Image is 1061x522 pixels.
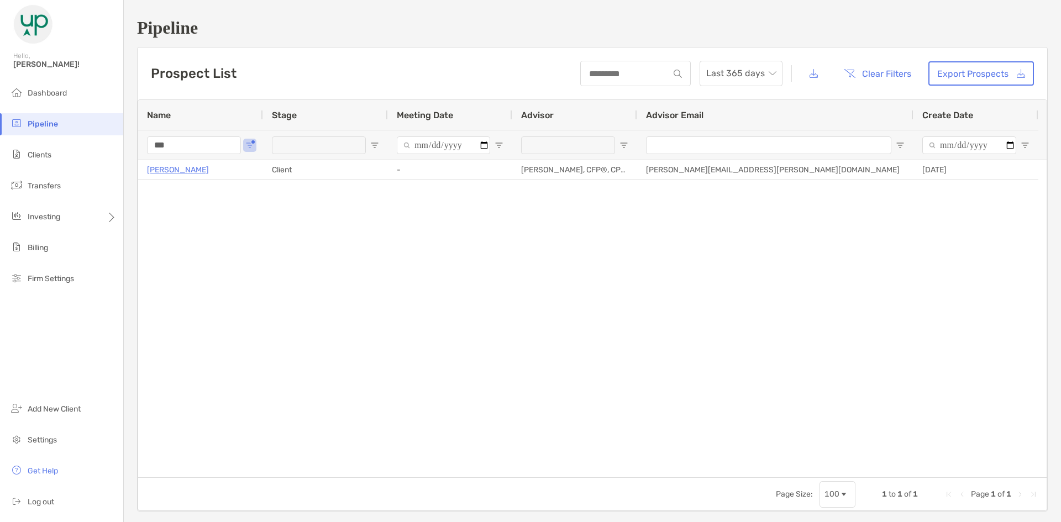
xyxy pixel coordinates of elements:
[10,463,23,477] img: get-help icon
[10,147,23,161] img: clients icon
[28,181,61,191] span: Transfers
[10,117,23,130] img: pipeline icon
[922,136,1016,154] input: Create Date Filter Input
[13,60,117,69] span: [PERSON_NAME]!
[272,110,297,120] span: Stage
[971,489,989,499] span: Page
[619,141,628,150] button: Open Filter Menu
[28,88,67,98] span: Dashboard
[28,243,48,252] span: Billing
[913,489,918,499] span: 1
[637,160,913,180] div: [PERSON_NAME][EMAIL_ADDRESS][PERSON_NAME][DOMAIN_NAME]
[521,110,554,120] span: Advisor
[512,160,637,180] div: [PERSON_NAME], CFP®, CPWA®
[889,489,896,499] span: to
[388,160,512,180] div: -
[397,110,453,120] span: Meeting Date
[13,4,53,44] img: Zoe Logo
[674,70,682,78] img: input icon
[10,271,23,284] img: firm-settings icon
[904,489,911,499] span: of
[10,209,23,223] img: investing icon
[820,481,855,508] div: Page Size
[836,61,920,86] button: Clear Filters
[147,163,209,177] a: [PERSON_NAME]
[10,178,23,192] img: transfers icon
[997,489,1005,499] span: of
[28,119,58,129] span: Pipeline
[10,494,23,508] img: logout icon
[922,110,973,120] span: Create Date
[137,18,1048,38] h1: Pipeline
[10,433,23,446] img: settings icon
[151,66,237,81] h3: Prospect List
[1029,490,1038,499] div: Last Page
[10,86,23,99] img: dashboard icon
[10,240,23,254] img: billing icon
[882,489,887,499] span: 1
[28,404,81,414] span: Add New Client
[1006,489,1011,499] span: 1
[147,136,241,154] input: Name Filter Input
[245,141,254,150] button: Open Filter Menu
[706,61,776,86] span: Last 365 days
[991,489,996,499] span: 1
[10,402,23,415] img: add_new_client icon
[28,466,58,476] span: Get Help
[1021,141,1030,150] button: Open Filter Menu
[263,160,388,180] div: Client
[495,141,503,150] button: Open Filter Menu
[896,141,905,150] button: Open Filter Menu
[897,489,902,499] span: 1
[913,160,1038,180] div: [DATE]
[646,110,703,120] span: Advisor Email
[28,435,57,445] span: Settings
[824,489,839,499] div: 100
[776,489,813,499] div: Page Size:
[1016,490,1025,499] div: Next Page
[28,212,60,222] span: Investing
[28,274,74,283] span: Firm Settings
[928,61,1034,86] a: Export Prospects
[28,497,54,507] span: Log out
[370,141,379,150] button: Open Filter Menu
[397,136,490,154] input: Meeting Date Filter Input
[147,110,171,120] span: Name
[28,150,51,160] span: Clients
[944,490,953,499] div: First Page
[958,490,967,499] div: Previous Page
[646,136,891,154] input: Advisor Email Filter Input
